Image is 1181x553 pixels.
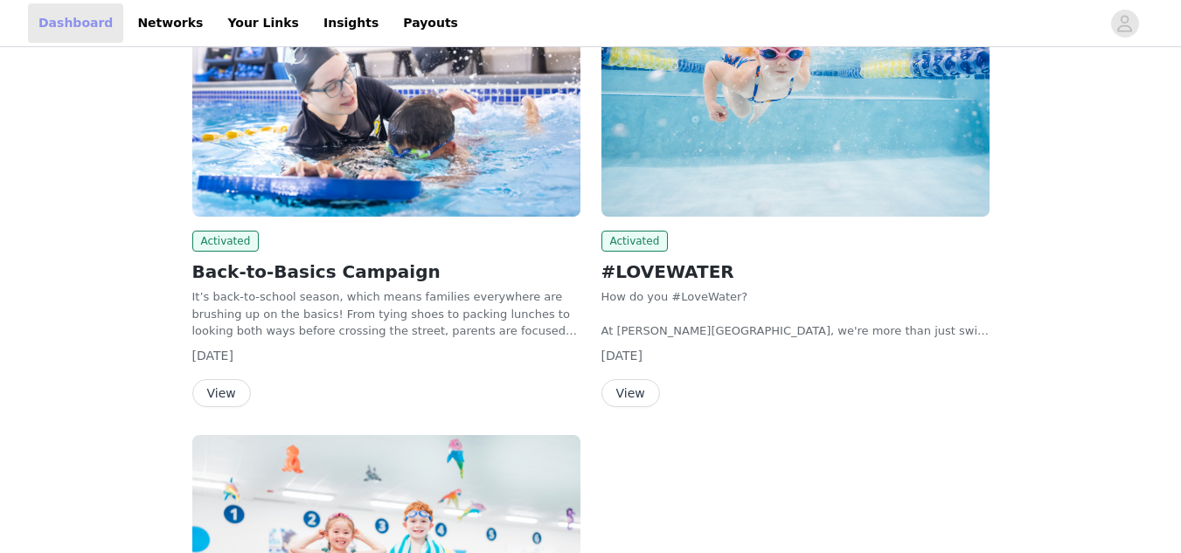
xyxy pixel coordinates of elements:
button: View [601,379,660,407]
a: Insights [313,3,389,43]
div: avatar [1116,10,1133,38]
p: At [PERSON_NAME][GEOGRAPHIC_DATA], we're more than just swim lessons. We're all about creating a ... [601,322,990,340]
span: Activated [192,231,260,252]
button: View [192,379,251,407]
a: View [601,387,660,400]
a: Networks [127,3,213,43]
span: [DATE] [601,349,643,363]
p: How do you #LoveWater? [601,288,990,306]
p: It’s back-to-school season, which means families everywhere are brushing up on the basics! From t... [192,288,580,340]
a: View [192,387,251,400]
span: [DATE] [192,349,233,363]
h2: Back-to-Basics Campaign [192,259,580,285]
span: Activated [601,231,669,252]
a: Your Links [217,3,309,43]
a: Payouts [393,3,469,43]
h2: #LOVEWATER [601,259,990,285]
a: Dashboard [28,3,123,43]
